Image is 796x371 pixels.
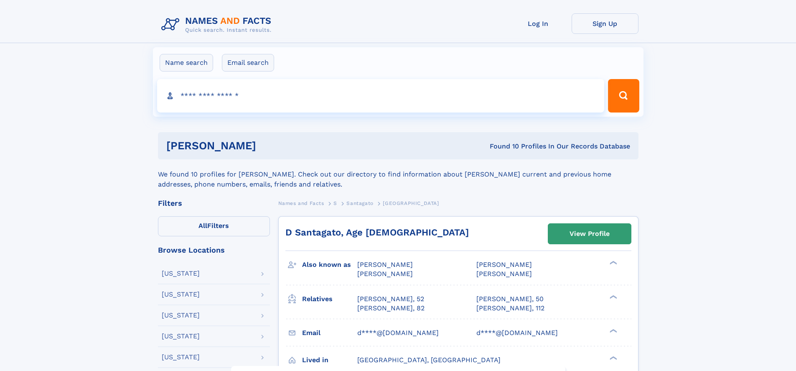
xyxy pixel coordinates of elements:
[476,270,532,278] span: [PERSON_NAME]
[158,246,270,254] div: Browse Locations
[570,224,610,243] div: View Profile
[608,294,618,299] div: ❯
[302,258,357,272] h3: Also known as
[476,261,532,269] span: [PERSON_NAME]
[346,200,373,206] span: Santagato
[357,270,413,278] span: [PERSON_NAME]
[608,260,618,266] div: ❯
[302,353,357,367] h3: Lived in
[383,200,439,206] span: [GEOGRAPHIC_DATA]
[357,356,501,364] span: [GEOGRAPHIC_DATA], [GEOGRAPHIC_DATA]
[608,355,618,361] div: ❯
[608,328,618,333] div: ❯
[278,198,324,208] a: Names and Facts
[158,13,278,36] img: Logo Names and Facts
[162,270,200,277] div: [US_STATE]
[373,142,630,151] div: Found 10 Profiles In Our Records Database
[333,198,337,208] a: S
[157,79,605,113] input: search input
[476,304,544,313] a: [PERSON_NAME], 112
[302,292,357,306] h3: Relatives
[572,13,638,34] a: Sign Up
[333,200,337,206] span: S
[285,227,469,238] a: D Santagato, Age [DEMOGRAPHIC_DATA]
[357,294,424,304] a: [PERSON_NAME], 52
[162,291,200,298] div: [US_STATE]
[158,159,638,189] div: We found 10 profiles for [PERSON_NAME]. Check out our directory to find information about [PERSON...
[166,141,373,151] h1: [PERSON_NAME]
[162,354,200,361] div: [US_STATE]
[357,261,413,269] span: [PERSON_NAME]
[548,224,631,244] a: View Profile
[302,326,357,340] h3: Email
[357,304,425,313] a: [PERSON_NAME], 82
[162,333,200,340] div: [US_STATE]
[158,200,270,207] div: Filters
[160,54,213,72] label: Name search
[222,54,274,72] label: Email search
[198,222,207,230] span: All
[162,312,200,319] div: [US_STATE]
[505,13,572,34] a: Log In
[158,216,270,236] label: Filters
[608,79,639,113] button: Search Button
[476,294,544,304] a: [PERSON_NAME], 50
[346,198,373,208] a: Santagato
